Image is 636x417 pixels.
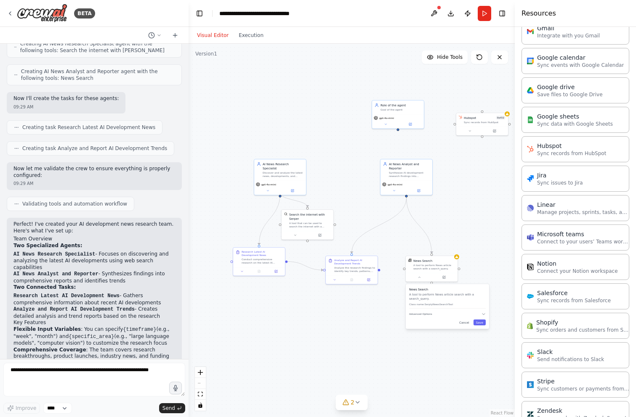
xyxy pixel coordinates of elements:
p: Save files to Google Drive [537,91,603,98]
strong: Two Specialized Agents: [13,243,82,248]
div: Jira [537,171,583,179]
span: Validating tools and automation workflow [22,201,127,207]
img: SerplyNewsSearchTool [408,259,412,262]
button: 2 [335,395,368,410]
li: - Focuses on discovering and analyzing the latest AI developments using web search capabilities [13,251,175,271]
img: Linear [527,205,534,211]
code: AI News Research Specialist [13,251,95,257]
p: Sync records from HubSpot [537,150,606,157]
button: Visual Editor [192,30,234,40]
p: Sync orders and customers from Shopify [536,327,629,333]
div: Google calendar [537,53,624,62]
div: React Flow controls [195,367,206,411]
div: Analyze and Report AI Development TrendsAnalyze the research findings to identify key trends, pat... [325,256,378,285]
div: Gmail [537,24,600,32]
button: Switch to previous chat [145,30,165,40]
div: Discover and analyze the latest news, developments, and breakthroughs in AI development, identify... [263,171,303,178]
div: Analyze the research findings to identify key trends, patterns, and implications in AI developmen... [334,266,375,273]
p: Perfect! I've created your AI development news research team. Here's what I've set up: [13,221,175,234]
span: Creating AI News Analyst and Reporter agent with the following tools: News Search [21,68,175,82]
code: {specific_area} [69,334,114,340]
div: Goal of the agent [381,108,421,111]
div: Linear [537,201,630,209]
img: Jira [527,175,534,182]
a: React Flow attribution [491,411,514,415]
nav: breadcrumb [219,9,314,18]
button: Hide right sidebar [496,8,508,19]
img: Gmail [527,28,534,35]
h2: Key Features [13,319,175,326]
p: Connect your Notion workspace [537,268,618,274]
button: fit view [195,389,206,400]
span: Creating AI News Research Specialist agent with the following tools: Search the internet with [PE... [20,40,175,54]
div: A tool to perform News article search with a search_query. [413,264,455,270]
img: Stripe [527,381,534,388]
img: Google Sheets [527,116,534,123]
button: Save [474,319,486,325]
g: Edge from 980c6d74-144d-4809-9208-a3be9a25fa6e to 340552d3-6f40-4f97-9a47-29d6524dea1e [278,193,309,207]
div: Search the internet with Serper [289,212,331,221]
div: Google drive [537,83,603,91]
button: Open in side panel [432,275,456,280]
h2: Team Overview [13,236,175,243]
div: AI News Analyst and ReporterSynthesize AI development research findings into comprehensive, well-... [380,159,433,195]
div: Hubspot [537,142,606,150]
img: HubSpot [459,116,462,119]
p: Manage projects, sprints, tasks, and bug tracking in Linear [537,209,630,216]
strong: Two Connected Tasks: [13,284,76,290]
div: HubSpotHubspot0of32Sync records from HubSpot [456,113,508,136]
div: AI News Research Specialist [263,162,303,170]
img: Google Drive [527,87,534,94]
span: Send [162,405,175,412]
span: Creating task Research Latest AI Development News [22,124,155,131]
div: Salesforce [537,289,611,297]
p: Connect to your users’ Teams workspaces [537,238,630,245]
code: AI News Analyst and Reporter [13,271,98,277]
div: AI News Research SpecialistDiscover and analyze the latest news, developments, and breakthroughs ... [254,159,306,195]
img: Logo [17,4,67,23]
p: Sync issues to Jira [537,179,583,186]
button: Hide left sidebar [194,8,205,19]
div: 09:29 AM [13,180,175,187]
li: - Creates detailed analysis and trend reports based on the research [13,306,175,319]
button: Open in side panel [482,129,506,134]
img: Microsoft Teams [527,234,534,241]
span: Advanced Options [409,312,432,316]
div: A tool that can be used to search the internet with a search_query. Supports different search typ... [289,222,331,228]
div: Microsoft teams [537,230,630,238]
div: News Search [413,259,432,263]
p: Integrate with you Gmail [537,32,600,39]
div: Stripe [537,377,630,385]
div: BETA [74,8,95,18]
div: Analyze and Report AI Development Trends [334,259,375,265]
strong: Comprehensive Coverage [13,347,86,353]
p: Now I'll create the tasks for these agents: [13,95,119,102]
div: 09:29 AM [13,104,119,110]
p: Sync events with Google Calendar [537,62,624,69]
div: Shopify [536,318,629,327]
button: toggle interactivity [195,400,206,411]
span: Hide Tools [437,54,463,61]
h4: Resources [522,8,556,18]
img: SerperDevTool [284,212,287,216]
img: Notion [527,264,534,270]
span: Number of enabled actions [496,116,506,120]
button: No output available [250,269,268,274]
p: Send notifications to Slack [537,356,604,363]
h3: News Search [409,288,486,292]
p: Sync records from Salesforce [537,297,611,304]
li: : The team covers research breakthroughs, product launches, industry news, and funding announcements [13,347,175,367]
button: Open in side panel [269,269,283,274]
g: Edge from 985b7979-ee4e-4ce4-9dd0-c6349d9447e9 to 1d0bd1b7-db00-4180-9767-cf5b7c53c45b [404,198,434,253]
div: Sync records from HubSpot [464,121,506,124]
div: Conduct comprehensive research on the latest AI development news from the past {timeframe} coveri... [242,258,282,264]
div: Hubspot [464,116,476,120]
div: Research Latest AI Development News [242,250,282,257]
button: Execution [234,30,269,40]
g: Edge from b4951917-6755-4d79-ba83-af9a4392da9b to ed350c03-a3bb-4a2f-937d-2a5b35021e70 [287,259,323,272]
button: Open in side panel [362,277,376,282]
button: No output available [343,277,360,282]
g: Edge from 985b7979-ee4e-4ce4-9dd0-c6349d9447e9 to ed350c03-a3bb-4a2f-937d-2a5b35021e70 [349,198,408,253]
span: gpt-4o-mini [261,183,276,186]
p: A tool to perform News article search with a search_query. [409,293,486,301]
